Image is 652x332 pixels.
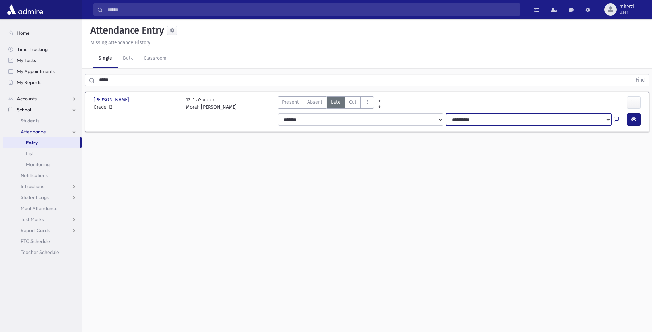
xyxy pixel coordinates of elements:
u: Missing Attendance History [90,40,150,46]
span: Entry [26,139,38,146]
a: My Tasks [3,55,82,66]
img: AdmirePro [5,3,45,16]
h5: Attendance Entry [88,25,164,36]
span: User [619,10,634,15]
span: My Reports [17,79,41,85]
span: [PERSON_NAME] [94,96,131,103]
a: Entry [3,137,80,148]
input: Search [103,3,520,16]
span: Attendance [21,128,46,135]
span: Grade 12 [94,103,179,111]
span: Present [282,99,299,106]
span: Student Logs [21,194,49,200]
a: My Appointments [3,66,82,77]
button: Find [631,74,649,86]
a: Monitoring [3,159,82,170]
span: Late [331,99,341,106]
a: Accounts [3,93,82,104]
a: Report Cards [3,225,82,236]
a: Students [3,115,82,126]
a: Attendance [3,126,82,137]
a: List [3,148,82,159]
a: Notifications [3,170,82,181]
span: Monitoring [26,161,50,168]
a: School [3,104,82,115]
a: Classroom [138,49,172,68]
span: Students [21,118,39,124]
span: Meal Attendance [21,205,58,211]
a: Meal Attendance [3,203,82,214]
a: Time Tracking [3,44,82,55]
a: Home [3,27,82,38]
a: Bulk [118,49,138,68]
div: AttTypes [278,96,374,111]
a: My Reports [3,77,82,88]
span: Cut [349,99,356,106]
span: Report Cards [21,227,50,233]
a: Test Marks [3,214,82,225]
span: Home [17,30,30,36]
div: 12-1 הסטורי'ה Morah [PERSON_NAME] [186,96,237,111]
span: List [26,150,34,157]
span: My Appointments [17,68,55,74]
span: PTC Schedule [21,238,50,244]
a: Teacher Schedule [3,247,82,258]
a: PTC Schedule [3,236,82,247]
span: mherzl [619,4,634,10]
a: Single [93,49,118,68]
span: Test Marks [21,216,44,222]
span: Accounts [17,96,37,102]
span: Notifications [21,172,48,179]
a: Infractions [3,181,82,192]
a: Missing Attendance History [88,40,150,46]
span: Infractions [21,183,44,189]
a: Student Logs [3,192,82,203]
span: Time Tracking [17,46,48,52]
span: School [17,107,31,113]
span: Absent [307,99,322,106]
span: My Tasks [17,57,36,63]
span: Teacher Schedule [21,249,59,255]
